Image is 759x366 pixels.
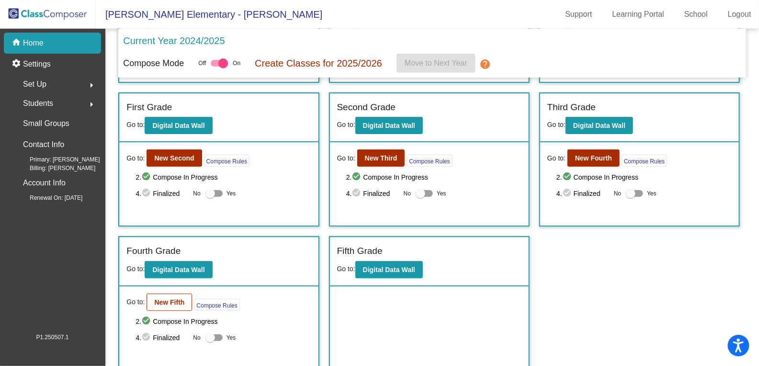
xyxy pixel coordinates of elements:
b: New Fourth [575,154,612,162]
span: Yes [437,188,446,199]
p: Account Info [23,176,66,190]
button: New Third [357,149,405,167]
mat-icon: check_circle [562,172,574,183]
button: New Fifth [147,294,192,311]
mat-icon: settings [11,58,23,70]
span: 2. Compose In Progress [556,172,732,183]
b: Digital Data Wall [573,122,625,129]
b: Digital Data Wall [363,122,415,129]
mat-icon: check_circle [352,172,363,183]
button: New Fourth [567,149,620,167]
span: 2. Compose In Progress [346,172,521,183]
p: Settings [23,58,51,70]
span: Go to: [337,153,355,163]
button: Digital Data Wall [355,261,423,278]
button: New Second [147,149,202,167]
span: Go to: [337,265,355,273]
span: Yes [647,188,657,199]
mat-icon: check_circle [141,172,153,183]
span: No [614,189,621,198]
mat-icon: check_circle [141,188,153,199]
span: 2. Compose In Progress [136,316,311,327]
span: No [193,333,200,342]
label: Fifth Grade [337,244,383,258]
button: Move to Next Year [396,54,476,73]
button: Digital Data Wall [566,117,633,134]
label: Fourth Grade [126,244,181,258]
span: Primary: [PERSON_NAME] [14,155,100,164]
mat-icon: home [11,37,23,49]
mat-icon: check_circle [141,316,153,327]
mat-icon: arrow_right [86,80,97,91]
span: Go to: [547,121,566,128]
mat-icon: arrow_right [86,99,97,110]
b: New Second [154,154,194,162]
span: 4. Finalized [346,188,399,199]
a: School [677,7,715,22]
span: Go to: [126,121,145,128]
mat-icon: check_circle [352,188,363,199]
span: Renewal On: [DATE] [14,194,82,202]
span: Go to: [126,265,145,273]
span: Go to: [126,297,145,307]
span: Yes [227,188,236,199]
span: Move to Next Year [405,59,467,67]
span: 4. Finalized [556,188,609,199]
span: [PERSON_NAME] Elementary - [PERSON_NAME] [96,7,322,22]
label: Third Grade [547,101,596,114]
b: Digital Data Wall [363,266,415,274]
button: Compose Rules [622,155,667,167]
span: Set Up [23,78,46,91]
span: No [193,189,200,198]
button: Compose Rules [407,155,452,167]
b: New Fifth [154,298,184,306]
mat-icon: check_circle [562,188,574,199]
label: First Grade [126,101,172,114]
span: Go to: [547,153,566,163]
p: Contact Info [23,138,64,151]
span: 2. Compose In Progress [136,172,311,183]
span: No [404,189,411,198]
p: Home [23,37,44,49]
span: On [233,59,240,68]
span: Students [23,97,53,110]
span: Go to: [337,121,355,128]
span: Yes [227,332,236,343]
p: Compose Mode [123,57,184,70]
b: Digital Data Wall [152,122,204,129]
span: Off [198,59,206,68]
span: Go to: [126,153,145,163]
label: Second Grade [337,101,396,114]
button: Digital Data Wall [355,117,423,134]
button: Digital Data Wall [145,117,212,134]
a: Learning Portal [605,7,672,22]
a: Support [558,7,600,22]
b: New Third [365,154,397,162]
button: Digital Data Wall [145,261,212,278]
button: Compose Rules [204,155,249,167]
a: Logout [720,7,759,22]
mat-icon: help [479,58,491,70]
span: 4. Finalized [136,332,189,343]
p: Current Year 2024/2025 [123,34,225,48]
button: Compose Rules [194,299,239,311]
span: Billing: [PERSON_NAME] [14,164,95,172]
span: 4. Finalized [136,188,189,199]
p: Create Classes for 2025/2026 [255,56,382,70]
b: Digital Data Wall [152,266,204,274]
p: Small Groups [23,117,69,130]
mat-icon: check_circle [141,332,153,343]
